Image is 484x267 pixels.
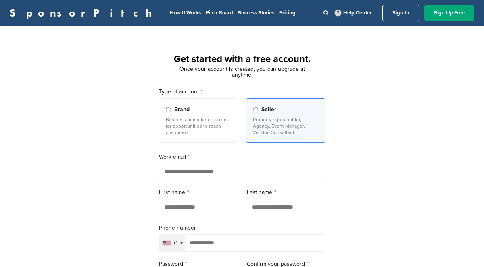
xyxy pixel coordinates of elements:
a: Sign Up Free [424,5,474,21]
a: SponsorPitch [10,8,157,18]
input: Brand Business or marketer looking for opportunities to reach customers [166,107,171,112]
p: Property rights holder, Agency, Event Manager, Vendor, Consultant [253,116,318,136]
a: Sign In [382,5,419,21]
label: Phone number [159,224,325,232]
span: Once your account is created, you can upgrade at anytime. [179,66,305,78]
div: Selected country [159,235,185,251]
p: Business or marketer looking for opportunities to reach customers [166,116,231,136]
a: Pricing [279,10,296,16]
label: Type of account [159,87,325,96]
span: Seller [261,105,276,114]
input: Seller Property rights holder, Agency, Event Manager, Vendor, Consultant [253,107,258,112]
a: Pitch Board [206,10,233,16]
span: Brand [174,105,190,114]
label: Work email [159,153,325,161]
a: Help Center [333,8,373,18]
a: Success Stories [238,10,274,16]
label: Last name [247,188,325,197]
div: +1 [173,240,178,246]
a: How It Works [170,10,201,16]
label: First name [159,188,237,197]
h1: Get started with a free account. [149,52,335,66]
